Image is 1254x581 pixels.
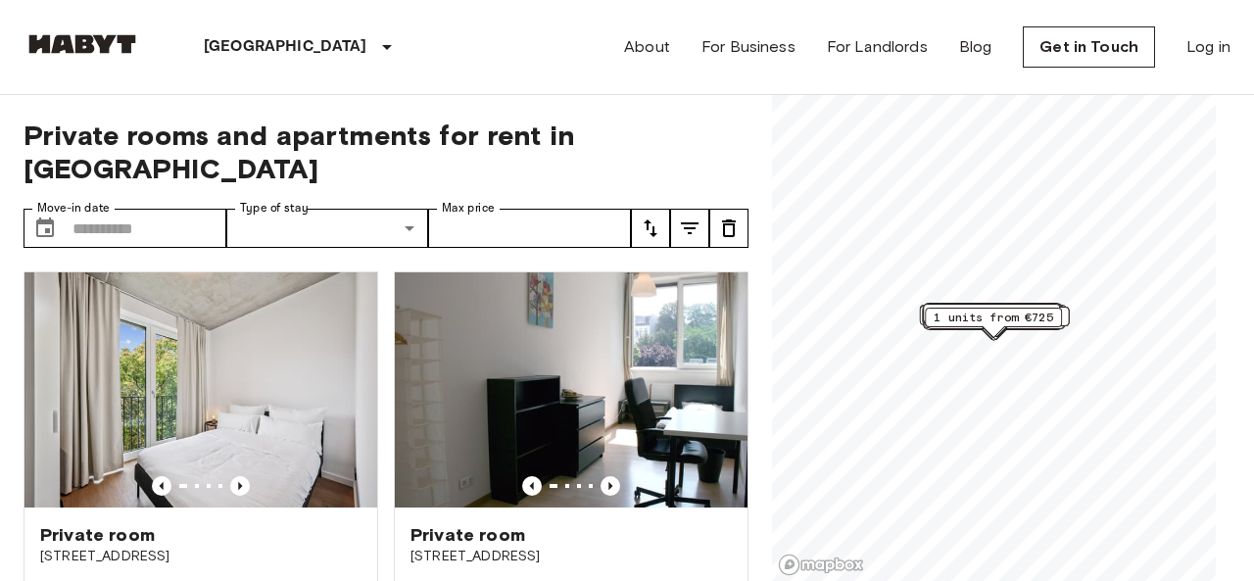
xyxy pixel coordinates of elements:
img: Habyt [24,34,141,54]
a: For Landlords [827,35,928,59]
label: Max price [442,200,495,217]
div: Map marker [924,303,1061,333]
div: Map marker [926,307,1070,337]
button: tune [670,209,709,248]
a: Blog [959,35,992,59]
div: Map marker [922,306,1059,336]
span: [STREET_ADDRESS] [40,547,362,566]
button: tune [709,209,748,248]
img: Marketing picture of unit DE-01-259-018-03Q [24,272,377,508]
button: Choose date [25,209,65,248]
span: Private room [40,523,155,547]
a: Log in [1186,35,1230,59]
img: Marketing picture of unit DE-01-041-02M [395,272,748,508]
span: 1 units from €760 [932,305,1051,322]
div: Map marker [923,305,1067,335]
div: Map marker [920,306,1064,336]
button: Previous image [522,476,542,496]
a: For Business [701,35,796,59]
button: Previous image [230,476,250,496]
span: 1 units from €725 [934,309,1053,326]
span: Private room [410,523,525,547]
div: Map marker [920,305,1064,335]
button: Previous image [601,476,620,496]
span: Private rooms and apartments for rent in [GEOGRAPHIC_DATA] [24,119,748,185]
p: [GEOGRAPHIC_DATA] [204,35,367,59]
a: Mapbox logo [778,554,864,576]
label: Move-in date [37,200,110,217]
a: About [624,35,670,59]
a: Get in Touch [1023,26,1155,68]
span: [STREET_ADDRESS] [410,547,732,566]
div: Map marker [923,304,1060,334]
button: Previous image [152,476,171,496]
button: tune [631,209,670,248]
div: Map marker [925,308,1062,338]
label: Type of stay [240,200,309,217]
